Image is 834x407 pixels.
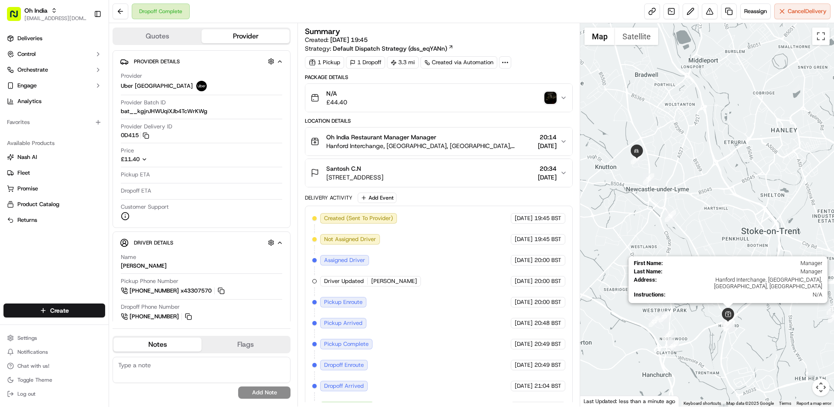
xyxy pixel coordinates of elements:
div: 24 [667,340,679,352]
button: Engage [3,79,105,93]
div: [PERSON_NAME] [121,262,167,270]
span: Cancel Delivery [788,7,827,15]
img: 1755196953914-cd9d9cba-b7f7-46ee-b6f5-75ff69acacf5 [18,83,34,99]
span: 20:14 [538,133,557,141]
span: Dropoff Phone Number [121,303,180,311]
a: Fleet [7,169,102,177]
span: Notifications [17,348,48,355]
button: Oh India Restaurant Manager ManagerHanford Interchange, [GEOGRAPHIC_DATA], [GEOGRAPHIC_DATA], [GE... [305,128,572,155]
button: Log out [3,388,105,400]
span: Pickup Complete [324,340,369,348]
img: Jandy Espique [9,127,23,141]
span: Santosh C.N [326,164,361,173]
div: Favorites [3,115,105,129]
span: Manager [666,268,822,275]
a: 📗Knowledge Base [5,192,70,207]
span: Driver Details [134,239,173,246]
span: Customer Support [121,203,169,211]
p: Welcome 👋 [9,35,159,49]
img: photo_proof_of_delivery image [544,92,557,104]
div: Available Products [3,136,105,150]
span: Provider Delivery ID [121,123,172,131]
span: 20:00 BST [534,277,561,285]
span: Analytics [17,97,41,105]
div: Package Details [305,74,573,81]
button: Oh India[EMAIL_ADDRESS][DOMAIN_NAME] [3,3,90,24]
span: 20:34 [538,164,557,173]
img: 1736555255976-a54dd68f-1ca7-489b-9aae-adbdc363a1c4 [9,83,24,99]
div: 💻 [74,196,81,203]
button: £11.40 [121,155,198,163]
span: Address : [634,276,657,290]
span: Default Dispatch Strategy (dss_eqYANn) [333,44,447,53]
button: Santosh C.N[STREET_ADDRESS]20:34[DATE] [305,159,572,187]
div: Location Details [305,117,573,124]
div: 22 [649,316,660,327]
span: Dropoff ETA [121,187,151,195]
div: We're available if you need us! [39,92,120,99]
span: Settings [17,335,37,341]
button: Notes [113,338,202,352]
button: See all [135,112,159,122]
span: Instructions : [634,291,666,298]
div: 31 [665,210,676,222]
span: 20:00 BST [534,256,561,264]
button: Show satellite imagery [615,28,658,45]
h3: Summary [305,28,340,35]
span: [STREET_ADDRESS] [326,173,383,182]
button: Keyboard shortcuts [684,400,721,407]
div: 21 [663,330,674,341]
button: Orchestrate [3,63,105,77]
div: 27 [722,317,733,328]
span: 20:49 BST [534,340,561,348]
span: Name [121,253,136,261]
span: [DATE] [515,319,533,327]
img: uber-new-logo.jpeg [196,81,207,91]
span: Reassign [744,7,767,15]
span: [DATE] [515,214,533,222]
span: Chat with us! [17,362,49,369]
span: • [65,159,68,166]
a: Open this area in Google Maps (opens a new window) [582,395,611,407]
a: Promise [7,185,102,193]
button: Returns [3,213,105,227]
a: Returns [7,216,102,224]
div: 32 [643,173,654,185]
span: Provider Details [134,58,180,65]
span: Oh India Restaurant Manager Manager [326,133,436,141]
span: Engage [17,82,37,90]
span: 20:48 BST [534,319,561,327]
span: £11.40 [121,155,140,163]
span: £44.40 [326,98,347,107]
span: Provider Batch ID [121,99,166,107]
input: Got a question? Start typing here... [23,56,157,66]
a: Powered byPylon [62,216,106,223]
span: Not Assigned Driver [324,235,376,243]
span: Dropoff Arrived [324,382,364,390]
span: Price [121,147,134,155]
button: Reassign [740,3,771,19]
button: Flags [202,338,290,352]
span: Assigned Driver [324,256,365,264]
img: Regen Pajulas [9,151,23,165]
span: Pickup Enroute [324,298,362,306]
span: N/A [669,291,822,298]
a: Terms (opens in new tab) [779,401,791,406]
span: Toggle Theme [17,376,52,383]
span: [PHONE_NUMBER] [130,313,179,321]
div: 23 [659,311,670,322]
div: Past conversations [9,114,58,121]
span: Knowledge Base [17,195,67,204]
img: 1736555255976-a54dd68f-1ca7-489b-9aae-adbdc363a1c4 [17,159,24,166]
div: Created via Automation [420,56,497,69]
a: Deliveries [3,31,105,45]
span: Provider [121,72,142,80]
div: 📗 [9,196,16,203]
button: Product Catalog [3,197,105,211]
a: Product Catalog [7,200,102,208]
img: 1736555255976-a54dd68f-1ca7-489b-9aae-adbdc363a1c4 [17,136,24,143]
span: [DATE] [515,256,533,264]
span: Pickup ETA [121,171,150,179]
button: Chat with us! [3,360,105,372]
button: Notifications [3,346,105,358]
